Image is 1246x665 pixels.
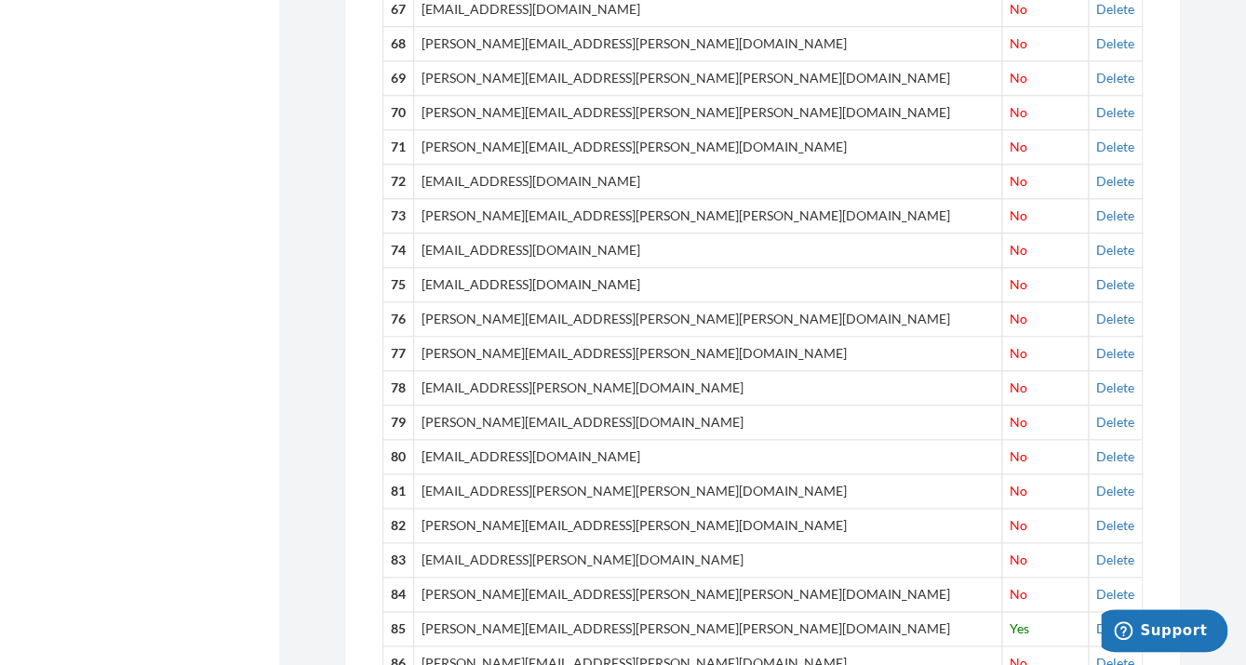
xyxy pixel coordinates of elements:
a: Delete [1096,586,1134,602]
th: 69 [383,61,414,96]
td: [PERSON_NAME][EMAIL_ADDRESS][PERSON_NAME][PERSON_NAME][DOMAIN_NAME] [414,612,1002,646]
span: No [1010,242,1027,258]
th: 83 [383,543,414,578]
span: No [1010,552,1027,567]
td: [EMAIL_ADDRESS][PERSON_NAME][DOMAIN_NAME] [414,543,1002,578]
a: Delete [1096,345,1134,361]
span: No [1010,276,1027,292]
span: No [1010,345,1027,361]
span: No [1010,70,1027,86]
span: No [1010,1,1027,17]
a: Delete [1096,173,1134,189]
span: No [1010,173,1027,189]
th: 77 [383,337,414,371]
a: Delete [1096,242,1134,258]
a: Delete [1096,552,1134,567]
span: No [1010,414,1027,430]
span: No [1010,586,1027,602]
a: Delete [1096,35,1134,51]
td: [PERSON_NAME][EMAIL_ADDRESS][PERSON_NAME][DOMAIN_NAME] [414,337,1002,371]
span: No [1010,35,1027,51]
td: [PERSON_NAME][EMAIL_ADDRESS][PERSON_NAME][DOMAIN_NAME] [414,509,1002,543]
a: Delete [1096,379,1134,395]
a: Delete [1096,517,1134,533]
td: [PERSON_NAME][EMAIL_ADDRESS][PERSON_NAME][PERSON_NAME][DOMAIN_NAME] [414,96,1002,130]
th: 71 [383,130,414,165]
td: [PERSON_NAME][EMAIL_ADDRESS][PERSON_NAME][DOMAIN_NAME] [414,130,1002,165]
th: 82 [383,509,414,543]
th: 80 [383,440,414,474]
td: [PERSON_NAME][EMAIL_ADDRESS][PERSON_NAME][PERSON_NAME][DOMAIN_NAME] [414,199,1002,233]
td: [PERSON_NAME][EMAIL_ADDRESS][PERSON_NAME][PERSON_NAME][DOMAIN_NAME] [414,61,1002,96]
td: [EMAIL_ADDRESS][DOMAIN_NAME] [414,233,1002,268]
th: 81 [383,474,414,509]
span: No [1010,139,1027,154]
td: [PERSON_NAME][EMAIL_ADDRESS][DOMAIN_NAME] [414,406,1002,440]
span: No [1010,207,1027,223]
span: No [1010,517,1027,533]
td: [PERSON_NAME][EMAIL_ADDRESS][PERSON_NAME][PERSON_NAME][DOMAIN_NAME] [414,578,1002,612]
th: 76 [383,302,414,337]
th: 75 [383,268,414,302]
a: Delete [1096,139,1134,154]
a: Delete [1096,207,1134,223]
a: Delete [1096,276,1134,292]
th: 79 [383,406,414,440]
th: 74 [383,233,414,268]
td: [EMAIL_ADDRESS][DOMAIN_NAME] [414,440,1002,474]
td: [EMAIL_ADDRESS][DOMAIN_NAME] [414,165,1002,199]
td: [EMAIL_ADDRESS][PERSON_NAME][DOMAIN_NAME] [414,371,1002,406]
a: Delete [1096,448,1134,464]
span: No [1010,104,1027,120]
span: No [1010,379,1027,395]
a: Delete [1096,70,1134,86]
a: Delete [1096,104,1134,120]
a: Delete [1096,414,1134,430]
span: Yes [1010,620,1029,636]
span: No [1010,448,1027,464]
th: 84 [383,578,414,612]
span: No [1010,311,1027,326]
td: [PERSON_NAME][EMAIL_ADDRESS][PERSON_NAME][DOMAIN_NAME] [414,27,1002,61]
a: Delete [1096,620,1134,636]
iframe: Opens a widget where you can chat to one of our agents [1101,609,1227,656]
td: [PERSON_NAME][EMAIL_ADDRESS][PERSON_NAME][PERSON_NAME][DOMAIN_NAME] [414,302,1002,337]
span: No [1010,483,1027,499]
a: Delete [1096,311,1134,326]
a: Delete [1096,1,1134,17]
th: 85 [383,612,414,646]
th: 72 [383,165,414,199]
a: Delete [1096,483,1134,499]
td: [EMAIL_ADDRESS][PERSON_NAME][PERSON_NAME][DOMAIN_NAME] [414,474,1002,509]
th: 78 [383,371,414,406]
th: 70 [383,96,414,130]
th: 68 [383,27,414,61]
th: 73 [383,199,414,233]
td: [EMAIL_ADDRESS][DOMAIN_NAME] [414,268,1002,302]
